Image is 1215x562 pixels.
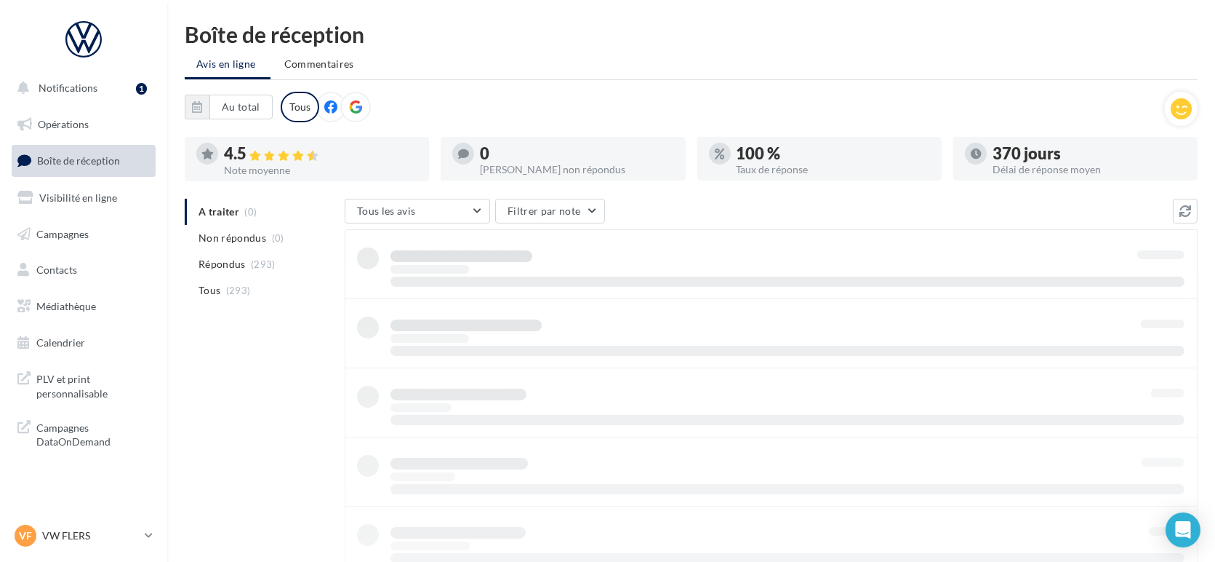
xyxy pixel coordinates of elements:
p: VW FLERS [42,529,139,543]
a: Calendrier [9,328,159,358]
div: 1 [136,83,147,95]
a: Campagnes [9,219,159,250]
div: Taux de réponse [737,165,930,175]
a: Boîte de réception [9,145,159,176]
span: Boîte de réception [37,154,120,167]
span: Opérations [38,118,89,130]
a: PLV et print personnalisable [9,363,159,406]
div: Note moyenne [224,165,417,175]
span: Campagnes [36,227,89,240]
span: Médiathèque [36,300,96,312]
span: Tous [199,283,220,298]
div: Boîte de réception [185,23,1198,45]
span: Calendrier [36,336,85,349]
div: 370 jours [993,146,1186,162]
span: Campagnes DataOnDemand [36,418,150,449]
span: Notifications [39,82,97,94]
button: Au total [209,95,273,119]
button: Au total [185,95,273,119]
span: Commentaires [284,58,354,70]
a: Médiathèque [9,291,159,322]
span: (293) [251,258,276,270]
div: 4.5 [224,146,417,162]
a: Opérations [9,109,159,140]
span: (0) [272,232,284,244]
span: Répondus [199,257,246,272]
div: [PERSON_NAME] non répondus [480,165,673,175]
a: Visibilité en ligne [9,183,159,213]
span: Visibilité en ligne [39,191,117,204]
div: Tous [281,92,319,122]
a: VF VW FLERS [12,522,156,550]
span: Contacts [36,264,77,276]
span: Non répondus [199,231,266,245]
a: Campagnes DataOnDemand [9,412,159,455]
span: (293) [226,285,251,296]
a: Contacts [9,255,159,285]
div: Open Intercom Messenger [1166,512,1200,547]
span: VF [19,529,32,543]
span: PLV et print personnalisable [36,369,150,400]
div: 100 % [737,146,930,162]
div: Délai de réponse moyen [993,165,1186,175]
div: 0 [480,146,673,162]
button: Notifications 1 [9,73,153,103]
